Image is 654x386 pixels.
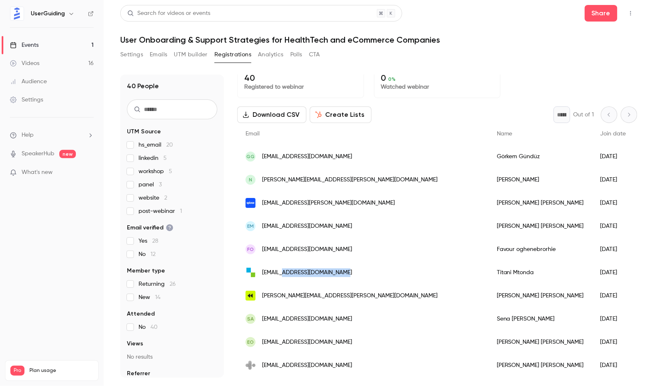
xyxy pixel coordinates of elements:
h1: 40 People [127,81,159,91]
span: new [59,150,76,158]
div: [DATE] [592,238,635,261]
span: EO [247,338,254,346]
button: Emails [150,48,167,61]
span: SA [247,315,254,323]
span: [PERSON_NAME][EMAIL_ADDRESS][PERSON_NAME][DOMAIN_NAME] [262,292,438,300]
span: 40 [151,324,158,330]
span: 5 [169,169,172,174]
span: New [139,293,160,302]
p: Registered to webinar [244,83,357,91]
a: SpeakerHub [22,150,54,158]
button: Analytics [258,48,284,61]
div: Search for videos or events [127,9,210,18]
span: No [139,323,158,331]
span: [PERSON_NAME][EMAIL_ADDRESS][PERSON_NAME][DOMAIN_NAME] [262,176,438,184]
span: [EMAIL_ADDRESS][DOMAIN_NAME] [262,361,352,370]
img: m-technologiesmw.com [246,268,255,277]
button: Polls [290,48,302,61]
button: Registrations [214,48,251,61]
div: [PERSON_NAME] [489,168,592,191]
span: Help [22,131,34,140]
li: help-dropdown-opener [10,131,94,140]
span: 26 [170,281,176,287]
span: N [249,176,252,183]
span: 28 [152,238,158,244]
div: [DATE] [592,307,635,331]
span: [EMAIL_ADDRESS][DOMAIN_NAME] [262,268,352,277]
button: Share [585,5,618,22]
div: Titani Mtonda [489,261,592,284]
span: 14 [155,294,160,300]
div: Settings [10,96,43,104]
span: 20 [166,142,173,148]
span: 3 [159,182,162,188]
span: Member type [127,267,165,275]
img: UserGuiding [10,7,24,20]
span: What's new [22,168,53,177]
div: Audience [10,77,47,86]
img: splose.com [246,198,255,208]
span: Views [127,340,143,348]
span: EM [247,222,254,230]
p: 0 [381,73,494,83]
div: Görkem Gündüz [489,145,592,168]
div: [DATE] [592,191,635,215]
span: Returning [139,280,176,288]
div: Favour oghenebrorhie [489,238,592,261]
span: post-webinar [139,207,182,215]
img: reversegroup.io [246,291,255,301]
span: 5 [163,155,167,161]
span: workshop [139,167,172,176]
div: Events [10,41,39,49]
div: [PERSON_NAME] [PERSON_NAME] [489,331,592,354]
p: No results [127,353,217,361]
span: 0 % [389,76,396,82]
span: No [139,250,156,258]
div: Videos [10,59,39,68]
h1: User Onboarding & Support Strategies for HealthTech and eCommerce Companies [120,35,637,45]
span: [EMAIL_ADDRESS][PERSON_NAME][DOMAIN_NAME] [262,199,395,207]
span: Name [497,131,513,137]
span: panel [139,181,162,189]
span: [EMAIL_ADDRESS][DOMAIN_NAME] [262,338,352,347]
p: Watched webinar [381,83,494,91]
span: [EMAIL_ADDRESS][DOMAIN_NAME] [262,315,352,323]
div: [PERSON_NAME] [PERSON_NAME] [489,284,592,307]
div: [DATE] [592,354,635,377]
div: [PERSON_NAME] [PERSON_NAME] [489,354,592,377]
div: [DATE] [592,284,635,307]
span: Attended [127,310,155,318]
p: Out of 1 [574,111,594,119]
span: 2 [164,195,167,201]
span: Fo [247,246,254,253]
p: 40 [244,73,357,83]
button: Settings [120,48,143,61]
img: zivianhealth.com [246,360,255,370]
button: Download CSV [237,106,306,123]
span: [EMAIL_ADDRESS][DOMAIN_NAME] [262,245,352,254]
div: [DATE] [592,168,635,191]
span: 1 [180,208,182,214]
div: [DATE] [592,215,635,238]
span: Pro [10,366,24,376]
div: [DATE] [592,261,635,284]
span: linkedin [139,154,167,162]
span: GG [246,153,255,160]
span: Email verified [127,224,173,232]
span: website [139,194,167,202]
div: [DATE] [592,145,635,168]
span: [EMAIL_ADDRESS][DOMAIN_NAME] [262,152,352,161]
iframe: Noticeable Trigger [84,169,94,176]
h6: UserGuiding [31,10,65,18]
button: CTA [309,48,320,61]
div: Sena [PERSON_NAME] [489,307,592,331]
span: Join date [601,131,626,137]
span: Plan usage [29,367,93,374]
span: Yes [139,237,158,245]
span: [EMAIL_ADDRESS][DOMAIN_NAME] [262,222,352,231]
span: Email [246,131,260,137]
button: Create Lists [310,106,372,123]
div: [PERSON_NAME] [PERSON_NAME] [489,191,592,215]
div: [PERSON_NAME] [PERSON_NAME] [489,215,592,238]
button: UTM builder [174,48,208,61]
